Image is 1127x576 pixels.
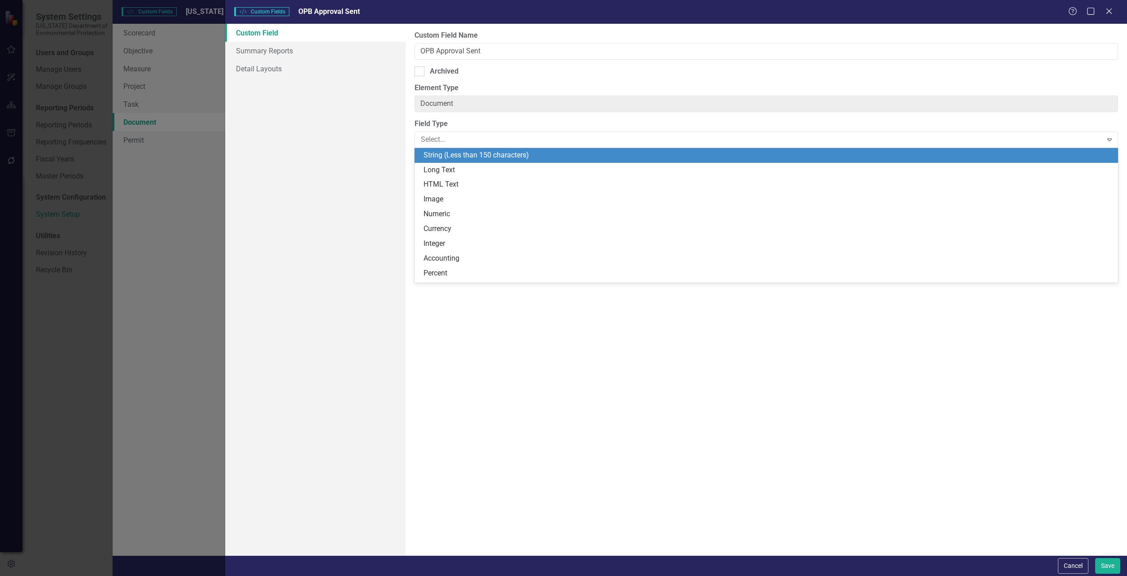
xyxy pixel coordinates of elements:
div: Percent [424,268,1113,279]
label: Custom Field Name [415,31,1118,41]
div: Accounting [424,253,1113,264]
label: Element Type [415,83,1118,93]
div: Integer [424,239,1113,249]
span: OPB Approval Sent [298,7,360,16]
span: Custom Fields [234,7,289,16]
button: Cancel [1058,558,1088,574]
input: Custom Field Name [415,43,1118,60]
div: Numeric [424,209,1113,219]
a: Summary Reports [225,42,406,60]
div: HTML Text [424,179,1113,190]
div: Currency [424,224,1113,234]
button: Save [1095,558,1120,574]
div: Long Text [424,165,1113,175]
div: Archived [430,66,459,77]
a: Detail Layouts [225,60,406,78]
div: Image [424,194,1113,205]
a: Custom Field [225,24,406,42]
div: String (Less than 150 characters) [424,150,1113,161]
label: Field Type [415,119,1118,129]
